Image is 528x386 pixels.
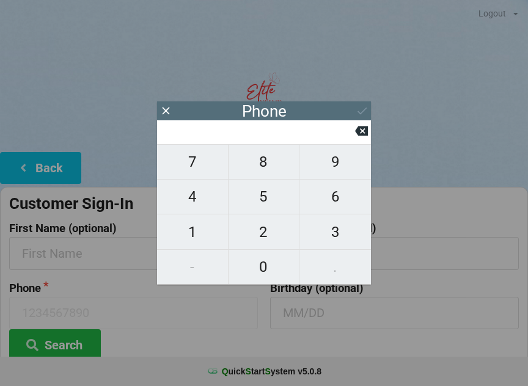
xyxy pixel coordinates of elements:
[299,149,371,175] span: 9
[229,250,300,285] button: 0
[157,149,228,175] span: 7
[157,214,229,249] button: 1
[299,214,371,249] button: 3
[229,214,300,249] button: 2
[157,144,229,180] button: 7
[229,144,300,180] button: 8
[299,144,371,180] button: 9
[299,219,371,245] span: 3
[242,105,287,117] div: Phone
[157,184,228,209] span: 4
[157,180,229,214] button: 4
[229,254,299,280] span: 0
[229,184,299,209] span: 5
[157,219,228,245] span: 1
[299,184,371,209] span: 6
[229,180,300,214] button: 5
[299,180,371,214] button: 6
[229,149,299,175] span: 8
[229,219,299,245] span: 2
